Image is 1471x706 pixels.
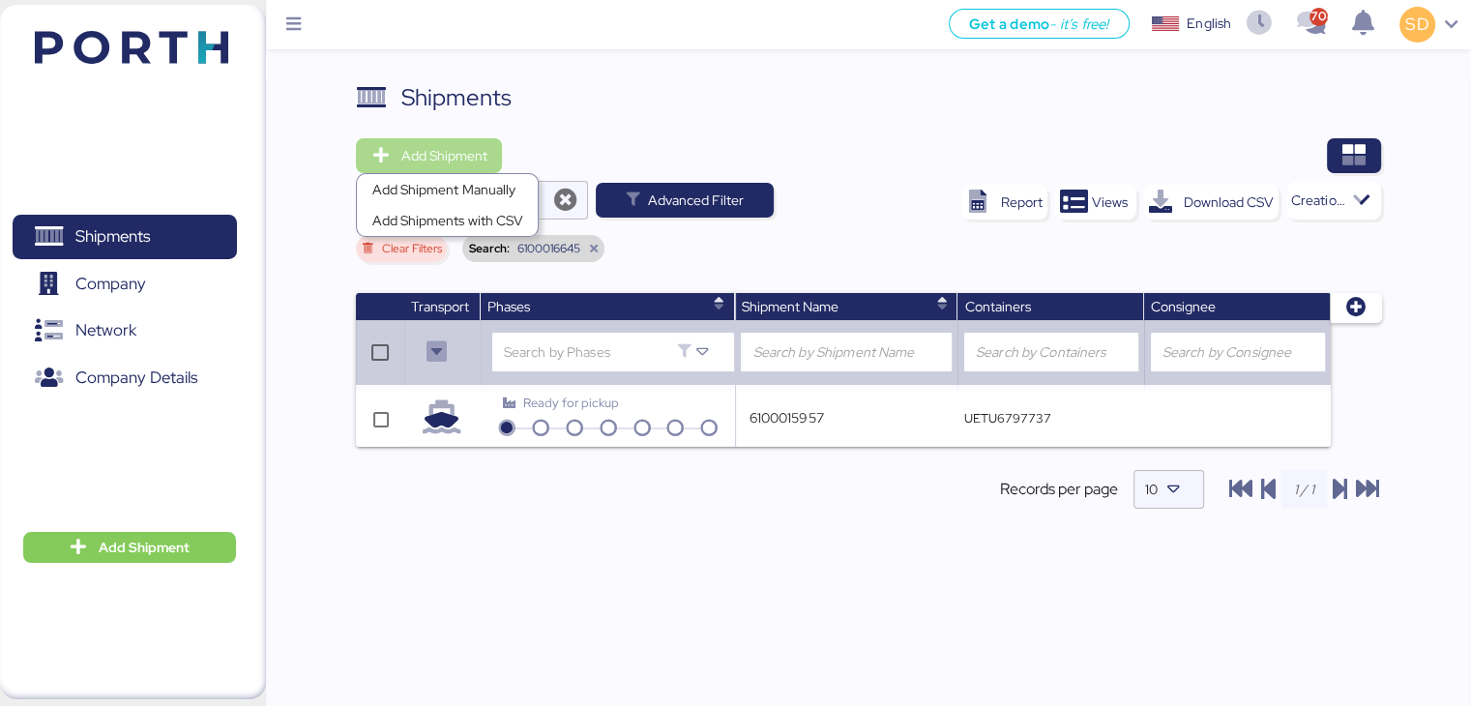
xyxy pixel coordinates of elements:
span: Add Shipment [99,536,190,559]
a: Shipments [13,215,237,259]
button: Report [961,185,1047,220]
div: Report [1001,191,1043,214]
a: Company Details [13,356,237,400]
span: Network [75,316,136,344]
span: Shipment Name [742,298,838,315]
span: Add Shipment [400,144,486,167]
input: 1 / 1 [1281,470,1327,509]
span: 10 [1145,481,1158,498]
a: Add Shipment Manually [357,174,538,205]
div: Add Shipments with CSV [372,207,522,234]
span: Clear Filters [381,243,441,254]
span: Advanced Filter [648,189,744,212]
span: Records per page [1000,478,1118,501]
a: Company [13,262,237,307]
a: Add Shipments with CSV [357,205,538,236]
button: Add Shipment [23,532,236,563]
span: Company [75,270,146,298]
span: Shipments [75,222,150,250]
span: Search: [468,243,509,254]
div: Download CSV [1184,191,1274,214]
span: Consignee [1151,298,1216,315]
div: Add Shipment Manually [372,176,522,203]
div: English [1187,14,1231,34]
button: Menu [278,9,310,42]
a: Network [13,309,237,353]
span: Containers [964,298,1030,315]
q-button: UETU6797737 [964,410,1051,427]
span: Views [1092,191,1128,214]
span: Ready for pickup [522,395,618,411]
div: Shipments [400,80,511,115]
span: Transport [411,298,469,315]
span: 6100016645 [516,243,579,254]
span: SD [1405,12,1428,37]
button: Advanced Filter [596,183,774,218]
button: Add Shipment [356,138,502,173]
span: Company Details [75,364,197,392]
span: Phases [487,298,530,315]
button: Views [1055,185,1136,220]
button: Download CSV [1144,185,1279,220]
